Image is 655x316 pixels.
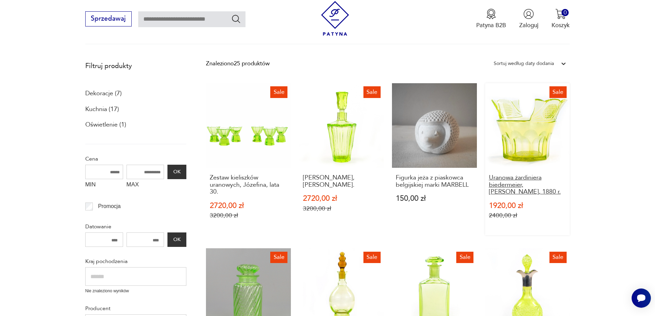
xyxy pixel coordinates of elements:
p: Filtruj produkty [85,62,186,70]
a: Oświetlenie (1) [85,119,126,131]
p: 3200,00 zł [303,205,380,212]
p: Nie znaleziono wyników [85,288,186,294]
button: Sprzedawaj [85,11,132,26]
p: 1920,00 zł [489,202,566,209]
p: Kraj pochodzenia [85,257,186,266]
a: Figurka jeża z piaskowca belgijskiej marki MARBELLFigurka jeża z piaskowca belgijskiej marki MARB... [392,83,477,235]
img: Patyna - sklep z meblami i dekoracjami vintage [318,1,352,36]
a: Ikona medaluPatyna B2B [476,9,506,29]
a: SaleZestaw kieliszków uranowych, Józefina, lata 30.Zestaw kieliszków uranowych, Józefina, lata 30... [206,83,291,235]
p: Koszyk [552,21,570,29]
p: 2720,00 zł [303,195,380,202]
button: OK [167,165,186,179]
p: 2400,00 zł [489,212,566,219]
a: Dekoracje (7) [85,88,122,99]
a: SaleUranowa żardiniera biedermeier, cebrzyk, 1880 r.Uranowa żardiniera biedermeier, [PERSON_NAME]... [485,83,570,235]
button: Patyna B2B [476,9,506,29]
p: 2720,00 zł [210,202,287,209]
div: 0 [561,9,569,16]
p: Patyna B2B [476,21,506,29]
h3: [PERSON_NAME], [PERSON_NAME]. [303,174,380,188]
p: 3200,00 zł [210,212,287,219]
a: SaleUranowa karafka, Huta Józefina.[PERSON_NAME], [PERSON_NAME].2720,00 zł3200,00 zł [299,83,384,235]
button: Szukaj [231,14,241,24]
label: MIN [85,179,123,192]
p: Promocja [98,202,121,211]
button: 0Koszyk [552,9,570,29]
img: Ikona koszyka [555,9,566,19]
p: Datowanie [85,222,186,231]
p: Zaloguj [519,21,538,29]
iframe: Smartsupp widget button [632,288,651,308]
a: Kuchnia (17) [85,103,119,115]
div: Znaleziono 25 produktów [206,59,270,68]
h3: Uranowa żardiniera biedermeier, [PERSON_NAME], 1880 r. [489,174,566,195]
button: OK [167,232,186,247]
p: 150,00 zł [396,195,473,202]
div: Sortuj według daty dodania [494,59,554,68]
p: Cena [85,154,186,163]
img: Ikonka użytkownika [523,9,534,19]
h3: Zestaw kieliszków uranowych, Józefina, lata 30. [210,174,287,195]
label: MAX [127,179,164,192]
img: Ikona medalu [486,9,496,19]
h3: Figurka jeża z piaskowca belgijskiej marki MARBELL [396,174,473,188]
button: Zaloguj [519,9,538,29]
a: Sprzedawaj [85,17,132,22]
p: Producent [85,304,186,313]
